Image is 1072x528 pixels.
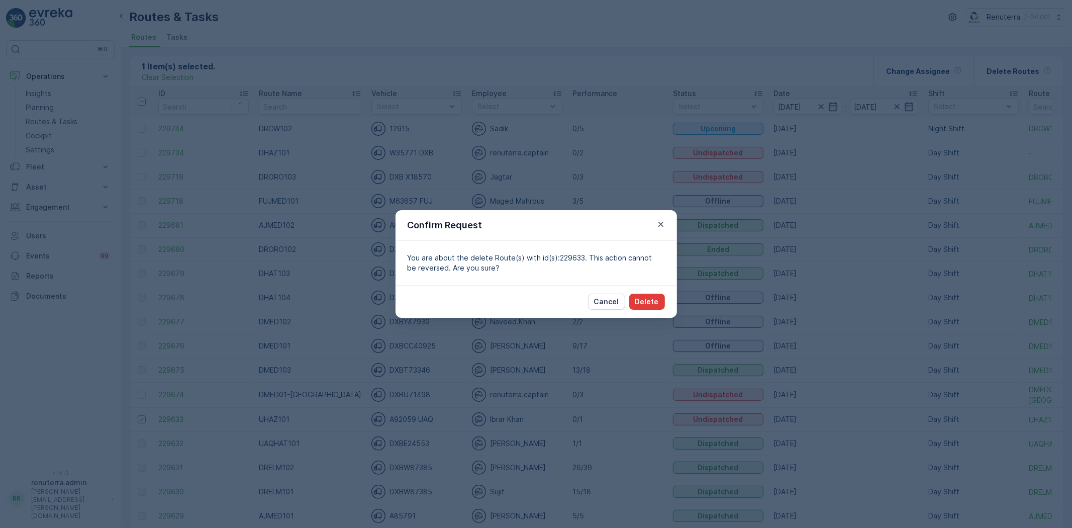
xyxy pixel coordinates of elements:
[629,294,665,310] button: Delete
[588,294,625,310] button: Cancel
[635,297,659,307] p: Delete
[408,253,665,273] p: You are about the delete Route(s) with id(s):229633. This action cannot be reversed. Are you sure?
[408,218,482,232] p: Confirm Request
[594,297,619,307] p: Cancel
